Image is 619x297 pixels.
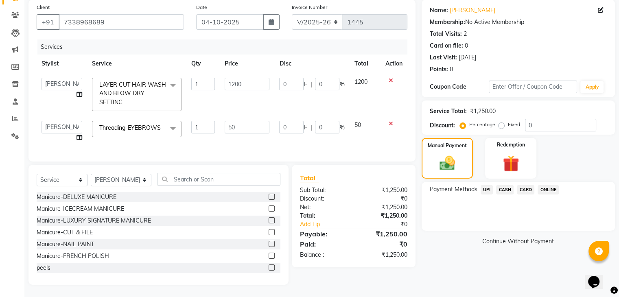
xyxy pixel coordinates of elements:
div: Paid: [294,239,354,249]
div: Manicure-ICECREAM MANICURE [37,205,124,213]
img: _cash.svg [435,154,460,172]
span: % [339,123,344,132]
label: Invoice Number [292,4,327,11]
div: Manicure-FRENCH POLISH [37,252,109,260]
th: Disc [274,55,349,73]
span: F [304,123,307,132]
div: ₹1,250.00 [354,251,413,259]
div: No Active Membership [430,18,607,26]
a: x [122,98,126,106]
img: _gift.svg [498,153,524,174]
th: Qty [186,55,220,73]
div: Membership: [430,18,465,26]
span: 50 [354,121,361,129]
span: | [310,123,312,132]
label: Manual Payment [428,142,467,149]
div: Services [37,39,413,55]
div: ₹1,250.00 [354,203,413,212]
div: ₹1,250.00 [354,212,413,220]
div: ₹0 [363,220,413,229]
a: x [161,124,164,131]
div: Payable: [294,229,354,239]
label: Fixed [508,121,520,128]
input: Enter Offer / Coupon Code [489,81,577,93]
a: [PERSON_NAME] [450,6,495,15]
div: Net: [294,203,354,212]
div: Service Total: [430,107,467,116]
label: Redemption [497,141,525,148]
div: 2 [464,30,467,38]
span: Total [300,174,319,182]
div: Manicure-LUXURY SIGNATURE MANICURE [37,216,151,225]
label: Client [37,4,50,11]
span: LAYER CUT HAIR WASH AND BLOW DRY SETTING [99,81,166,106]
div: Name: [430,6,448,15]
span: 1200 [354,78,367,85]
div: Card on file: [430,41,463,50]
div: Manicure-DELUXE MANICURE [37,193,116,201]
input: Search by Name/Mobile/Email/Code [59,14,184,30]
span: CASH [496,185,514,194]
div: Total: [294,212,354,220]
div: Discount: [294,194,354,203]
label: Date [196,4,207,11]
th: Service [87,55,186,73]
div: ₹1,250.00 [354,229,413,239]
div: 0 [465,41,468,50]
div: ₹0 [354,239,413,249]
button: +91 [37,14,59,30]
input: Search or Scan [157,173,280,186]
div: 0 [450,65,453,74]
iframe: chat widget [585,264,611,289]
a: Add Tip [294,220,363,229]
div: ₹0 [354,194,413,203]
div: Coupon Code [430,83,489,91]
div: ₹1,250.00 [470,107,496,116]
div: peels [37,264,50,272]
div: Discount: [430,121,455,130]
span: UPI [481,185,493,194]
th: Price [220,55,274,73]
span: | [310,80,312,89]
span: CARD [517,185,534,194]
span: Threading-EYEBROWS [99,124,161,131]
th: Action [381,55,407,73]
span: Payment Methods [430,185,477,194]
div: Manicure-CUT & FILE [37,228,93,237]
a: Continue Without Payment [423,237,613,246]
th: Total [349,55,380,73]
span: % [339,80,344,89]
div: Manicure-NAIL PAINT [37,240,94,249]
button: Apply [580,81,604,93]
label: Percentage [469,121,495,128]
div: Points: [430,65,448,74]
th: Stylist [37,55,87,73]
div: ₹1,250.00 [354,186,413,194]
span: ONLINE [538,185,559,194]
span: F [304,80,307,89]
div: [DATE] [459,53,476,62]
div: Balance : [294,251,354,259]
div: Total Visits: [430,30,462,38]
div: Last Visit: [430,53,457,62]
div: Sub Total: [294,186,354,194]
